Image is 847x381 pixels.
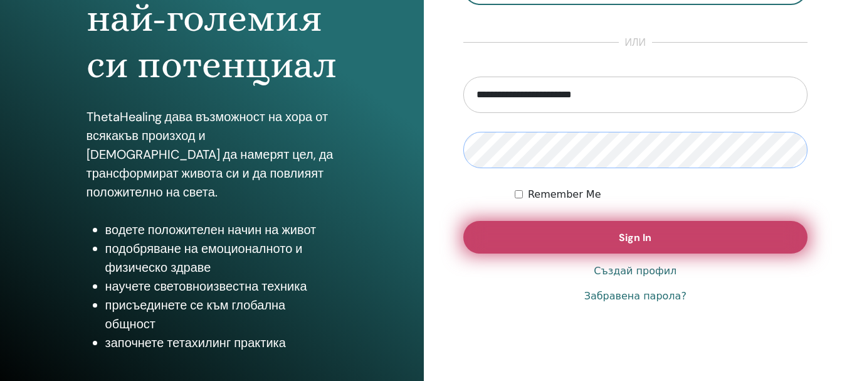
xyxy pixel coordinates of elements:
[105,220,337,239] li: водете положителен начин на живот
[87,107,337,201] p: ThetaHealing дава възможност на хора от всякакъв произход и [DEMOGRAPHIC_DATA] да намерят цел, да...
[463,221,808,254] button: Sign In
[105,239,337,277] li: подобряване на емоционалното и физическо здраве
[594,264,676,279] a: Създай профил
[528,187,601,202] label: Remember Me
[105,277,337,296] li: научете световноизвестна техника
[515,187,808,202] div: Keep me authenticated indefinitely or until I manually logout
[619,35,653,50] span: или
[584,289,687,304] a: Забравена парола?
[619,231,651,244] span: Sign In
[105,296,337,333] li: присъединете се към глобална общност
[105,333,337,352] li: започнете тетахилинг практика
